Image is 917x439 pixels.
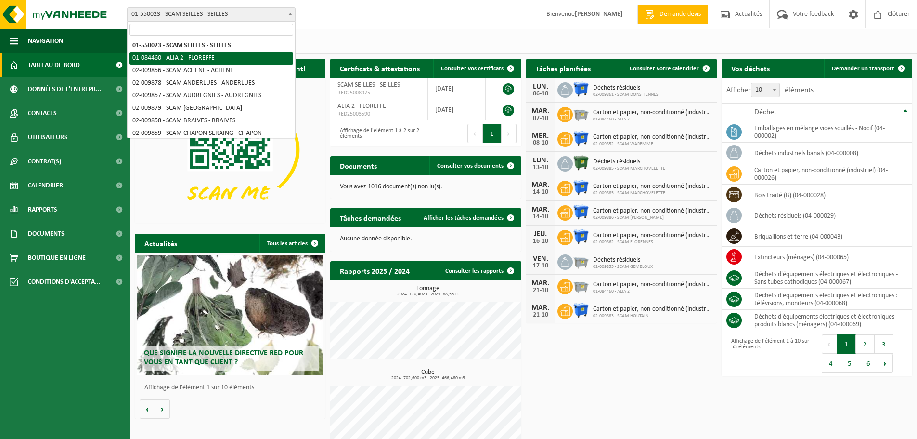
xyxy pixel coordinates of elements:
span: RED25008975 [337,89,420,97]
span: RED25003590 [337,110,420,118]
li: 02-009857 - SCAM AUDREGNIES - AUDREGNIES [129,90,293,102]
li: 02-009859 - SCAM CHAPON-SERAING - CHAPON-[GEOGRAPHIC_DATA] [129,127,293,146]
a: Demander un transport [824,59,911,78]
button: 5 [840,354,859,373]
td: déchets d'équipements électriques et électroniques - Sans tubes cathodiques (04-000067) [747,267,912,289]
p: Affichage de l'élément 1 sur 10 éléments [144,385,321,391]
div: LUN. [531,83,550,91]
span: Carton et papier, non-conditionné (industriel) [593,207,712,215]
span: Déchet [754,108,776,116]
img: WB-1100-HPE-BE-01 [573,302,589,319]
div: LUN. [531,157,550,164]
div: JEU. [531,230,550,238]
span: 01-550023 - SCAM SEILLES - SEILLES [127,7,296,22]
img: WB-1100-HPE-BE-01 [573,204,589,220]
img: WB-2500-GAL-GY-01 [573,106,589,122]
span: 02-009883 - SCAM HOUTAIN [593,313,712,319]
p: Vous avez 1016 document(s) non lu(s). [340,184,511,190]
span: 02-009862 - SCAM FLORENNES [593,239,712,245]
a: Que signifie la nouvelle directive RED pour vous en tant que client ? [137,255,323,375]
img: WB-2500-GAL-GY-01 [573,253,589,269]
span: Carton et papier, non-conditionné (industriel) [593,232,712,239]
h3: Cube [335,369,521,381]
div: MAR. [531,206,550,213]
img: WB-1100-HPE-BE-01 [573,81,589,97]
a: Demande devis [637,5,708,24]
div: 06-10 [531,91,550,97]
span: Carton et papier, non-conditionné (industriel) [593,281,712,289]
span: 2024: 702,600 m3 - 2025: 466,480 m3 [335,376,521,381]
div: VEN. [531,255,550,263]
span: Calendrier [28,173,63,198]
td: déchets d'équipements électriques et électroniques - produits blancs (ménagers) (04-000069) [747,310,912,331]
div: 17-10 [531,263,550,269]
a: Consulter les rapports [438,261,520,280]
li: 02-009858 - SCAM BRAIVES - BRAIVES [129,115,293,127]
span: 01-550023 - SCAM SEILLES - SEILLES [128,8,295,21]
span: Carton et papier, non-conditionné (industriel) [593,183,712,190]
button: Next [502,124,517,143]
div: MAR. [531,107,550,115]
span: 02-009855 - SCAM GEMBLOUX [593,264,653,270]
a: Consulter vos documents [429,156,520,175]
button: 6 [859,354,878,373]
img: WB-1100-HPE-BE-01 [573,179,589,196]
h3: Tonnage [335,285,521,297]
button: Previous [822,334,837,354]
img: WB-1100-HPE-BE-01 [573,130,589,146]
img: WB-2500-GAL-GY-01 [573,278,589,294]
td: déchets résiduels (04-000029) [747,205,912,226]
span: Déchets résiduels [593,256,653,264]
h2: Documents [330,156,387,175]
div: 21-10 [531,312,550,319]
span: 02-009852 - SCAM WAREMME [593,141,712,147]
span: Consulter votre calendrier [630,66,699,72]
td: déchets industriels banals (04-000008) [747,143,912,163]
span: Carton et papier, non-conditionné (industriel) [593,109,712,117]
td: carton et papier, non-conditionné (industriel) (04-000026) [747,163,912,185]
span: Consulter vos certificats [441,66,504,72]
div: Affichage de l'élément 1 à 2 sur 2 éléments [335,123,421,144]
span: 10 [751,83,779,97]
h2: Tâches planifiées [526,59,600,78]
span: Tableau de bord [28,53,80,77]
span: 02-009886 - SCAM [PERSON_NAME] [593,215,712,221]
span: Demander un transport [832,66,894,72]
li: 01-084460 - ALIA 2 - FLOREFFE [129,52,293,65]
span: Conditions d'accepta... [28,270,101,294]
div: 16-10 [531,238,550,245]
p: Aucune donnée disponible. [340,236,511,242]
button: 1 [483,124,502,143]
div: 14-10 [531,213,550,220]
td: bois traité (B) (04-000028) [747,185,912,205]
span: Utilisateurs [28,125,67,149]
div: 14-10 [531,189,550,196]
button: 2 [856,334,875,354]
span: Déchets résiduels [593,158,665,166]
span: Carton et papier, non-conditionné (industriel) [593,133,712,141]
td: extincteurs (ménages) (04-000065) [747,247,912,267]
span: 2024: 170,402 t - 2025: 88,561 t [335,292,521,297]
a: Afficher les tâches demandées [416,208,520,227]
span: Documents [28,222,65,246]
td: briquaillons et terre (04-000043) [747,226,912,247]
span: 02-009861 - SCAM DONSTIENNES [593,92,659,98]
span: Carton et papier, non-conditionné (industriel) [593,306,712,313]
span: 02-009885 - SCAM MARCHOVELETTE [593,190,712,196]
span: 02-009885 - SCAM MARCHOVELETTE [593,166,665,172]
span: Que signifie la nouvelle directive RED pour vous en tant que client ? [144,349,303,366]
span: 01-084460 - ALIA 2 [593,289,712,294]
li: 01-550023 - SCAM SEILLES - SEILLES [129,40,293,52]
span: Consulter vos documents [437,163,504,169]
div: 07-10 [531,115,550,122]
span: Navigation [28,29,63,53]
a: Tous les articles [259,234,324,253]
img: Download de VHEPlus App [135,78,325,221]
span: Données de l'entrepr... [28,77,102,101]
h2: Vos déchets [722,59,779,78]
li: 02-009879 - SCAM [GEOGRAPHIC_DATA] [129,102,293,115]
span: Afficher les tâches demandées [424,215,504,221]
li: 02-009856 - SCAM ACHÊNE - ACHÊNE [129,65,293,77]
span: 10 [751,83,780,97]
strong: [PERSON_NAME] [575,11,623,18]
